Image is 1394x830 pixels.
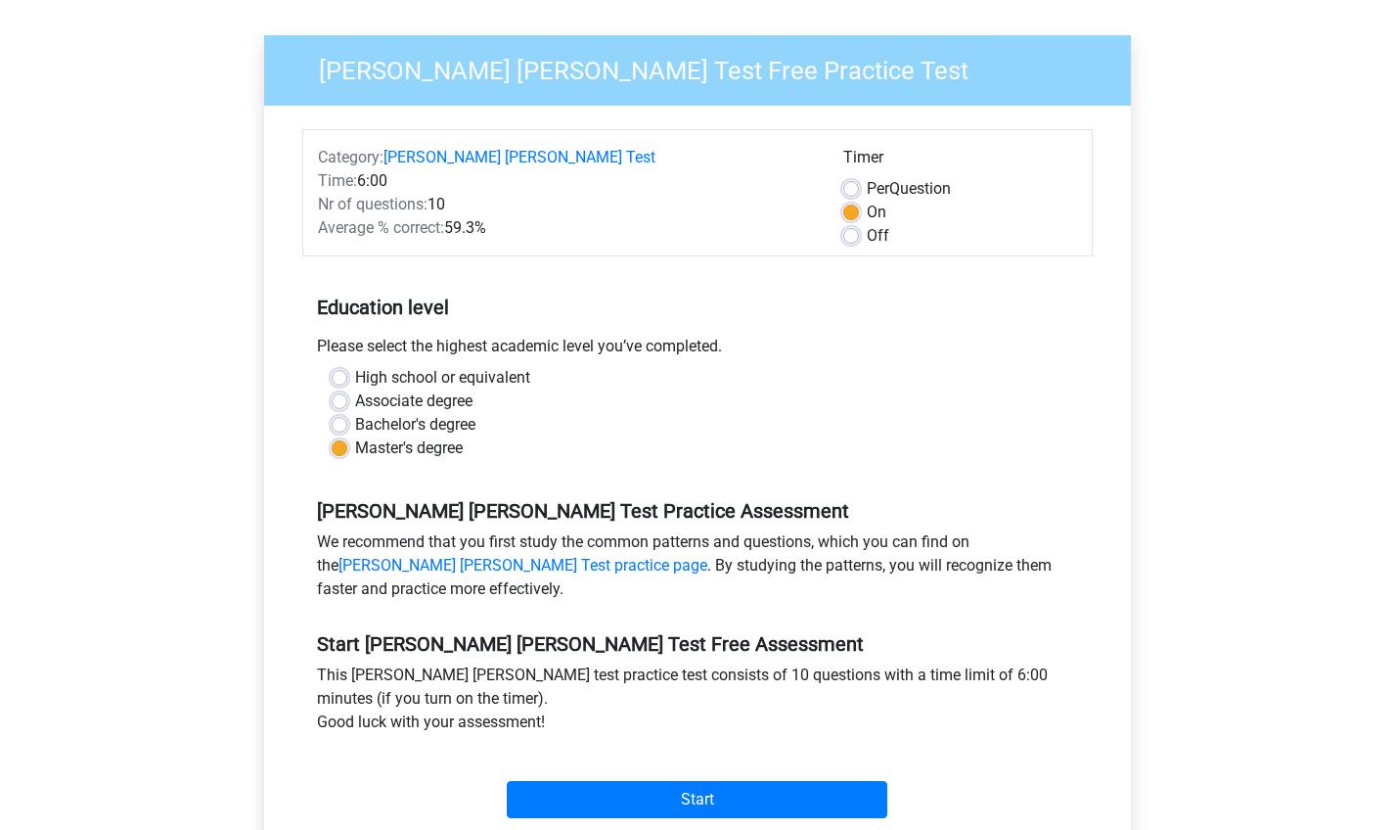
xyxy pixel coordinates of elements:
div: We recommend that you first study the common patterns and questions, which you can find on the . ... [302,530,1093,609]
div: 10 [303,193,829,216]
div: Please select the highest academic level you’ve completed. [302,335,1093,366]
h5: Education level [317,288,1078,327]
input: Start [507,781,887,818]
label: High school or equivalent [355,366,530,390]
h3: [PERSON_NAME] [PERSON_NAME] Test Free Practice Test [295,48,1116,86]
div: 6:00 [303,169,829,193]
span: Average % correct: [318,218,444,237]
div: This [PERSON_NAME] [PERSON_NAME] test practice test consists of 10 questions with a time limit of... [302,664,1093,742]
div: 59.3% [303,216,829,240]
span: Category: [318,148,383,166]
label: On [867,201,886,224]
div: Timer [843,146,1077,177]
label: Associate degree [355,390,472,413]
span: Per [867,179,889,198]
a: [PERSON_NAME] [PERSON_NAME] Test practice page [338,556,707,575]
label: Off [867,224,889,248]
a: [PERSON_NAME] [PERSON_NAME] Test [383,148,655,166]
h5: [PERSON_NAME] [PERSON_NAME] Test Practice Assessment [317,499,1078,523]
label: Bachelor's degree [355,413,475,437]
label: Question [867,177,951,201]
label: Master's degree [355,437,463,460]
span: Time: [318,171,357,190]
span: Nr of questions: [318,195,427,213]
h5: Start [PERSON_NAME] [PERSON_NAME] Test Free Assessment [317,632,1078,656]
